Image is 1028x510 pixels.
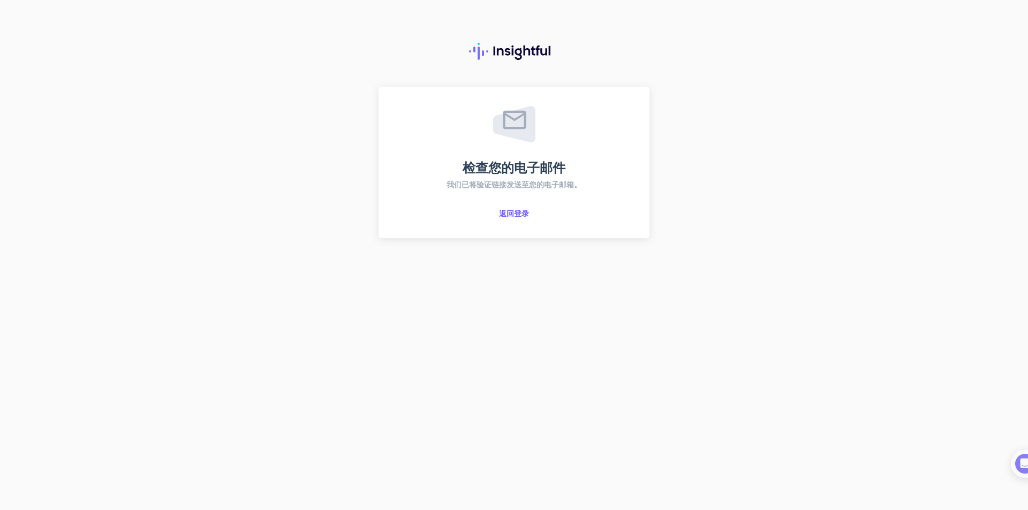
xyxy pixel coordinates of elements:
font: 我们已将验证链接发送至您的电子邮箱。 [447,180,581,189]
img: 富有洞察力 [469,43,559,60]
font: 检查您的电子邮件 [463,159,565,176]
img: 电子邮件已发送 [493,106,535,142]
font: 返回登录 [499,209,529,218]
